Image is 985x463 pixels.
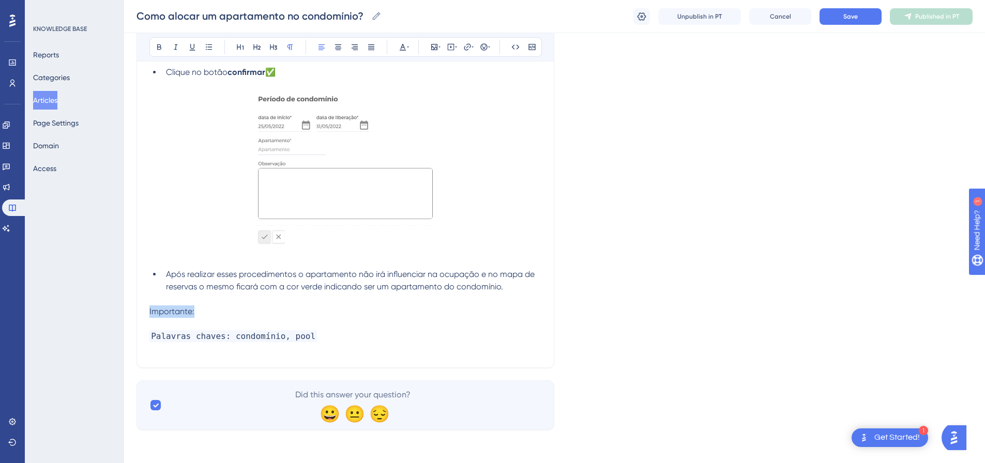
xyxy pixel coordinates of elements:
button: Published in PT [890,8,973,25]
span: Did this answer your question? [295,389,411,401]
button: Reports [33,45,59,64]
span: ✅ [265,67,276,77]
iframe: UserGuiding AI Assistant Launcher [942,422,973,453]
span: Save [843,12,858,21]
div: 😔 [369,405,386,422]
div: Get Started! [874,432,920,443]
span: Cancel [770,12,791,21]
button: Cancel [749,8,811,25]
span: Clique no botão [166,67,228,77]
input: Article Name [137,9,367,23]
div: 😐 [344,405,361,422]
strong: confirmar [228,67,265,77]
span: Unpublish in PT [677,12,722,21]
span: Published in PT [915,12,959,21]
span: Palavras chaves: condomínio, pool [149,330,317,342]
img: launcher-image-alternative-text [858,431,870,444]
button: Articles [33,91,57,110]
button: Unpublish in PT [658,8,741,25]
div: Open Get Started! checklist, remaining modules: 1 [852,428,928,447]
span: Importante: [149,306,194,316]
div: KNOWLEDGE BASE [33,25,87,33]
button: Domain [33,136,59,155]
div: 1 [919,426,928,435]
div: 1 [72,5,75,13]
div: 😀 [320,405,336,422]
button: Save [820,8,882,25]
span: Need Help? [24,3,65,15]
span: Após realizar esses procedimentos o apartamento não irá influenciar na ocupação e no mapa de rese... [166,269,537,291]
button: Page Settings [33,114,79,132]
button: Categories [33,68,70,87]
button: Access [33,159,56,178]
